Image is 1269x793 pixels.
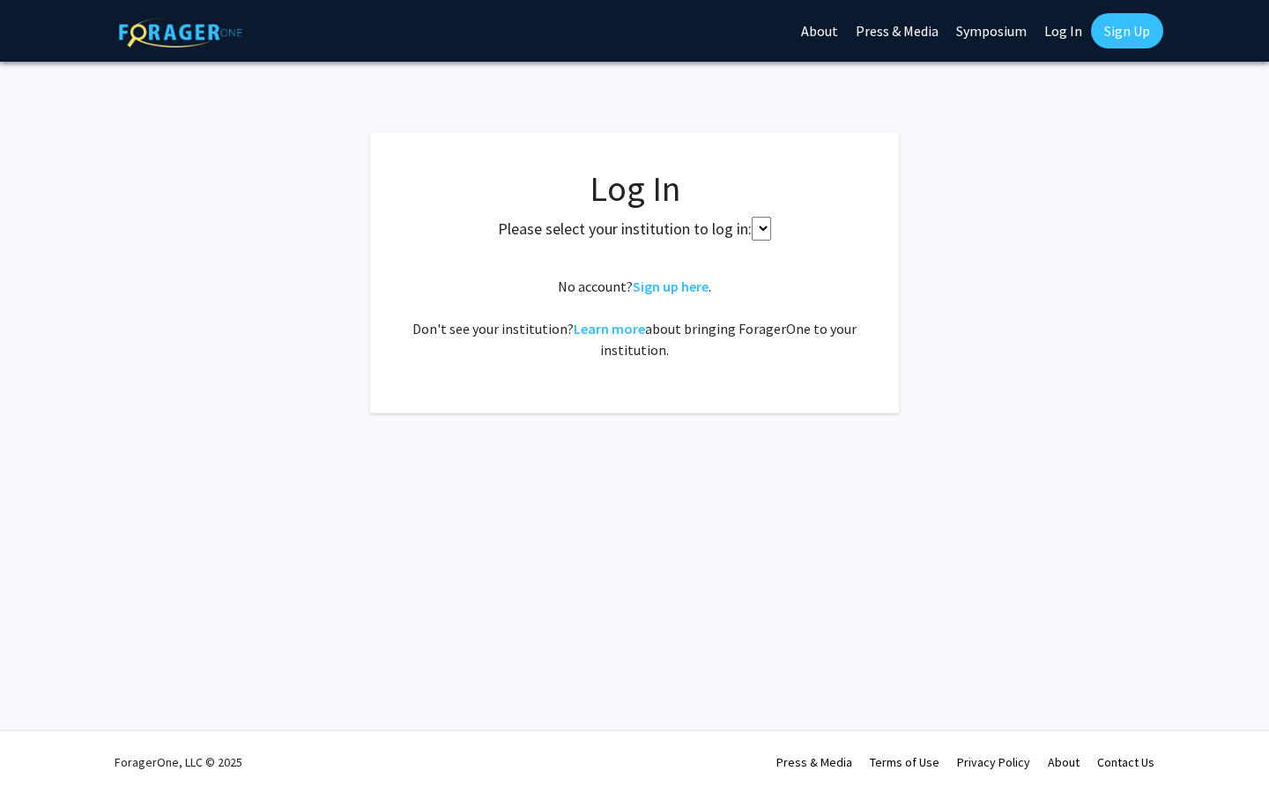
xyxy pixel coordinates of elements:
[115,731,242,793] div: ForagerOne, LLC © 2025
[1097,754,1154,770] a: Contact Us
[1091,13,1163,48] a: Sign Up
[498,217,752,241] label: Please select your institution to log in:
[405,276,864,360] div: No account? . Don't see your institution? about bringing ForagerOne to your institution.
[776,754,852,770] a: Press & Media
[119,17,242,48] img: ForagerOne Logo
[957,754,1030,770] a: Privacy Policy
[1048,754,1080,770] a: About
[574,320,645,337] a: Learn more about bringing ForagerOne to your institution
[13,714,75,780] iframe: Chat
[405,167,864,210] h1: Log In
[870,754,939,770] a: Terms of Use
[633,278,709,295] a: Sign up here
